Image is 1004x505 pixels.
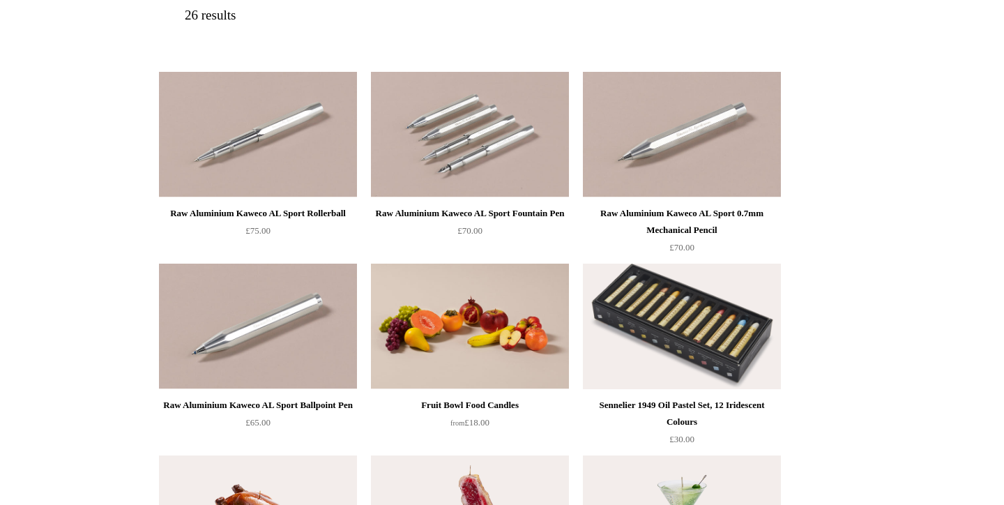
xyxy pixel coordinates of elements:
img: Sennelier 1949 Oil Pastel Set, 12 Iridescent Colours [583,264,781,389]
a: Raw Aluminium Kaweco AL Sport Ballpoint Pen £65.00 [159,397,357,454]
a: Raw Aluminium Kaweco AL Sport Ballpoint Pen Raw Aluminium Kaweco AL Sport Ballpoint Pen [159,264,357,389]
span: £30.00 [669,434,694,444]
a: Sennelier 1949 Oil Pastel Set, 12 Iridescent Colours £30.00 [583,397,781,454]
a: Raw Aluminium Kaweco AL Sport Rollerball £75.00 [159,205,357,262]
a: Fruit Bowl Food Candles from£18.00 [371,397,569,454]
a: Raw Aluminium Kaweco AL Sport Fountain Pen Raw Aluminium Kaweco AL Sport Fountain Pen [371,72,569,197]
div: Raw Aluminium Kaweco AL Sport Ballpoint Pen [162,397,353,414]
span: from [450,419,464,427]
img: Raw Aluminium Kaweco AL Sport Ballpoint Pen [159,264,357,389]
a: Raw Aluminium Kaweco AL Sport 0.7mm Mechanical Pencil £70.00 [583,205,781,262]
a: Raw Aluminium Kaweco AL Sport 0.7mm Mechanical Pencil Raw Aluminium Kaweco AL Sport 0.7mm Mechani... [583,72,781,197]
img: Fruit Bowl Food Candles [371,264,569,389]
a: Sennelier 1949 Oil Pastel Set, 12 Iridescent Colours Sennelier 1949 Oil Pastel Set, 12 Iridescent... [583,264,781,389]
div: Raw Aluminium Kaweco AL Sport Fountain Pen [374,205,565,222]
a: Raw Aluminium Kaweco AL Sport Rollerball Raw Aluminium Kaweco AL Sport Rollerball [159,72,357,197]
span: £18.00 [450,417,489,428]
span: £65.00 [245,417,271,428]
img: Raw Aluminium Kaweco AL Sport 0.7mm Mechanical Pencil [583,72,781,197]
img: Raw Aluminium Kaweco AL Sport Rollerball [159,72,357,197]
span: £75.00 [245,225,271,236]
div: Fruit Bowl Food Candles [374,397,565,414]
span: £70.00 [457,225,482,236]
a: Raw Aluminium Kaweco AL Sport Fountain Pen £70.00 [371,205,569,262]
div: Raw Aluminium Kaweco AL Sport Rollerball [162,205,353,222]
h5: 26 results [185,8,518,24]
span: £70.00 [669,242,694,252]
a: Fruit Bowl Food Candles Fruit Bowl Food Candles [371,264,569,389]
img: Raw Aluminium Kaweco AL Sport Fountain Pen [371,72,569,197]
div: Sennelier 1949 Oil Pastel Set, 12 Iridescent Colours [586,397,777,430]
div: Raw Aluminium Kaweco AL Sport 0.7mm Mechanical Pencil [586,205,777,239]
